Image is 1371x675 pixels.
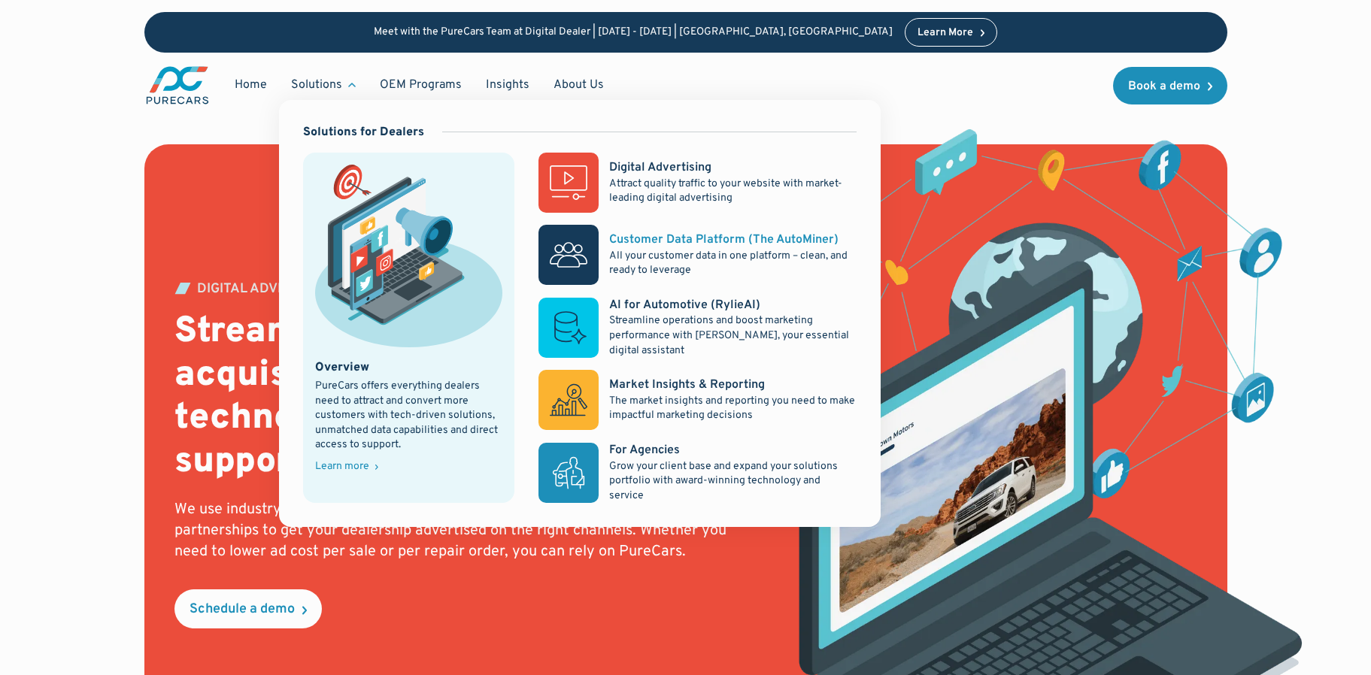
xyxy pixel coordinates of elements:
div: Schedule a demo [190,603,295,616]
div: Market Insights & Reporting [609,377,765,393]
div: Book a demo [1128,80,1200,92]
p: All your customer data in one platform – clean, and ready to leverage [609,249,856,278]
div: Learn More [918,28,973,38]
a: Schedule a demo [174,589,322,628]
div: Customer Data Platform (The AutoMiner) [609,232,839,248]
a: OEM Programs [368,71,474,99]
div: Digital Advertising [609,159,711,176]
a: For AgenciesGrow your client base and expand your solutions portfolio with award-winning technolo... [538,442,856,503]
p: Grow your client base and expand your solutions portfolio with award-winning technology and service [609,459,856,504]
p: We use industry-leading data solutions, the latest ad technology and premier partnerships to get ... [174,499,757,562]
img: purecars logo [144,65,211,106]
div: Overview [315,359,369,376]
div: Learn more [315,462,369,472]
div: DIGITAL ADVERTISING [197,283,338,296]
a: Home [223,71,279,99]
h2: Streamline your customer acquisition with the latest in ad technology and full-service support [174,311,757,484]
a: Market Insights & ReportingThe market insights and reporting you need to make impactful marketing... [538,370,856,430]
div: PureCars offers everything dealers need to attract and convert more customers with tech-driven so... [315,379,503,453]
a: Insights [474,71,541,99]
nav: Solutions [279,100,881,528]
div: Solutions [291,77,342,93]
a: Digital AdvertisingAttract quality traffic to your website with market-leading digital advertising [538,153,856,213]
p: The market insights and reporting you need to make impactful marketing decisions [609,394,856,423]
a: Customer Data Platform (The AutoMiner)All your customer data in one platform – clean, and ready t... [538,225,856,285]
a: About Us [541,71,616,99]
a: marketing illustration showing social media channels and campaignsOverviewPureCars offers everyth... [303,153,515,503]
a: Learn More [905,18,998,47]
a: AI for Automotive (RylieAI)Streamline operations and boost marketing performance with [PERSON_NAM... [538,297,856,358]
p: Streamline operations and boost marketing performance with [PERSON_NAME], your essential digital ... [609,313,856,358]
div: For Agencies [609,442,680,459]
div: Solutions for Dealers [303,124,424,141]
p: Attract quality traffic to your website with market-leading digital advertising [609,177,856,206]
a: main [144,65,211,106]
div: Solutions [279,71,368,99]
img: marketing illustration showing social media channels and campaigns [315,165,503,347]
div: AI for Automotive (RylieAI) [609,297,760,313]
a: Book a demo [1113,67,1227,104]
p: Meet with the PureCars Team at Digital Dealer | [DATE] - [DATE] | [GEOGRAPHIC_DATA], [GEOGRAPHIC_... [374,26,893,39]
